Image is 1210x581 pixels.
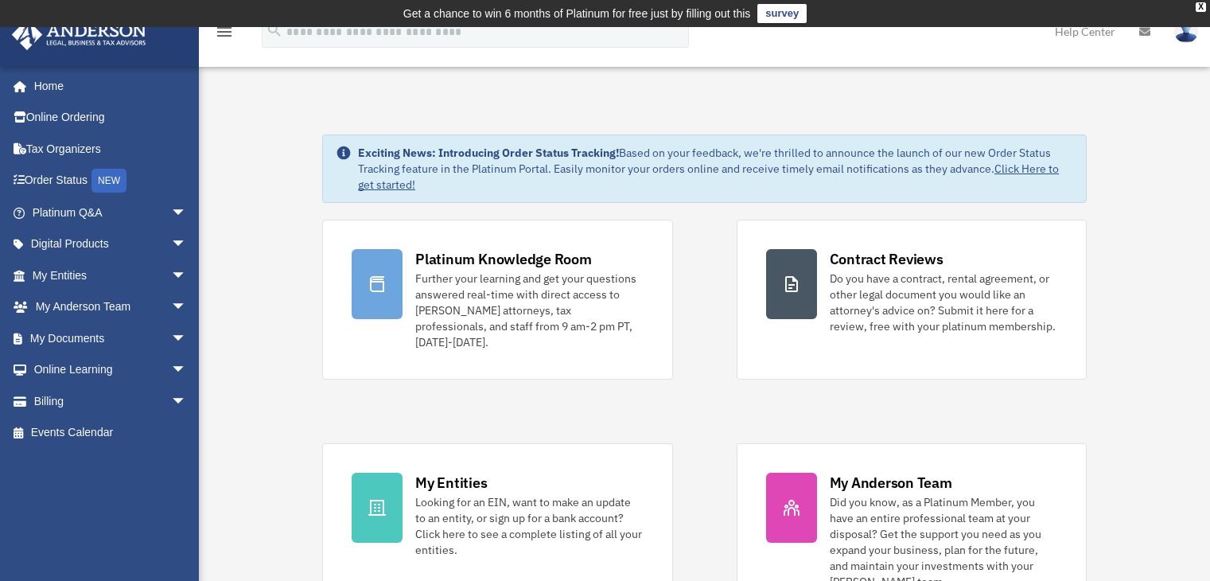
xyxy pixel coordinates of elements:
span: arrow_drop_down [171,228,203,261]
img: Anderson Advisors Platinum Portal [7,19,151,50]
a: Order StatusNEW [11,165,211,197]
span: arrow_drop_down [171,322,203,355]
a: Online Ordering [11,102,211,134]
span: arrow_drop_down [171,354,203,387]
a: My Entitiesarrow_drop_down [11,259,211,291]
div: My Entities [415,473,487,493]
span: arrow_drop_down [171,259,203,292]
div: Platinum Knowledge Room [415,249,592,269]
a: Billingarrow_drop_down [11,385,211,417]
div: My Anderson Team [830,473,952,493]
div: close [1196,2,1206,12]
div: Get a chance to win 6 months of Platinum for free just by filling out this [403,4,751,23]
i: menu [215,22,234,41]
a: My Documentsarrow_drop_down [11,322,211,354]
span: arrow_drop_down [171,197,203,229]
i: search [266,21,283,39]
a: Home [11,70,203,102]
a: survey [757,4,807,23]
span: arrow_drop_down [171,291,203,324]
img: User Pic [1174,20,1198,43]
div: Looking for an EIN, want to make an update to an entity, or sign up for a bank account? Click her... [415,494,643,558]
a: Events Calendar [11,417,211,449]
a: Online Learningarrow_drop_down [11,354,211,386]
a: My Anderson Teamarrow_drop_down [11,291,211,323]
div: Contract Reviews [830,249,943,269]
span: arrow_drop_down [171,385,203,418]
a: Platinum Knowledge Room Further your learning and get your questions answered real-time with dire... [322,220,672,380]
strong: Exciting News: Introducing Order Status Tracking! [358,146,619,160]
a: Click Here to get started! [358,162,1059,192]
a: Platinum Q&Aarrow_drop_down [11,197,211,228]
div: Based on your feedback, we're thrilled to announce the launch of our new Order Status Tracking fe... [358,145,1073,193]
a: menu [215,28,234,41]
div: NEW [91,169,126,193]
a: Contract Reviews Do you have a contract, rental agreement, or other legal document you would like... [737,220,1087,380]
a: Tax Organizers [11,133,211,165]
div: Do you have a contract, rental agreement, or other legal document you would like an attorney's ad... [830,271,1057,334]
div: Further your learning and get your questions answered real-time with direct access to [PERSON_NAM... [415,271,643,350]
a: Digital Productsarrow_drop_down [11,228,211,260]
